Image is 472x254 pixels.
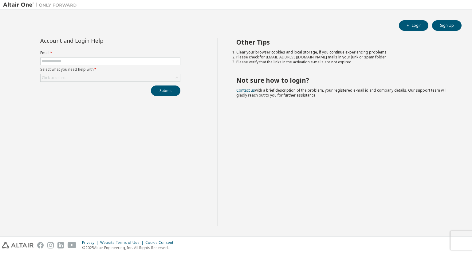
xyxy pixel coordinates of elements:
label: Select what you need help with [40,67,180,72]
li: Clear your browser cookies and local storage, if you continue experiencing problems. [236,50,451,55]
img: facebook.svg [37,242,44,248]
button: Sign Up [432,20,462,31]
span: with a brief description of the problem, your registered e-mail id and company details. Our suppo... [236,88,446,98]
h2: Other Tips [236,38,451,46]
img: youtube.svg [68,242,77,248]
button: Login [399,20,428,31]
div: Account and Login Help [40,38,152,43]
img: altair_logo.svg [2,242,33,248]
img: instagram.svg [47,242,54,248]
button: Submit [151,85,180,96]
li: Please verify that the links in the activation e-mails are not expired. [236,60,451,65]
div: Click to select [42,75,66,80]
img: linkedin.svg [57,242,64,248]
li: Please check for [EMAIL_ADDRESS][DOMAIN_NAME] mails in your junk or spam folder. [236,55,451,60]
label: Email [40,50,180,55]
div: Website Terms of Use [100,240,145,245]
div: Cookie Consent [145,240,177,245]
div: Privacy [82,240,100,245]
a: Contact us [236,88,255,93]
img: Altair One [3,2,80,8]
p: © 2025 Altair Engineering, Inc. All Rights Reserved. [82,245,177,250]
div: Click to select [41,74,180,81]
h2: Not sure how to login? [236,76,451,84]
